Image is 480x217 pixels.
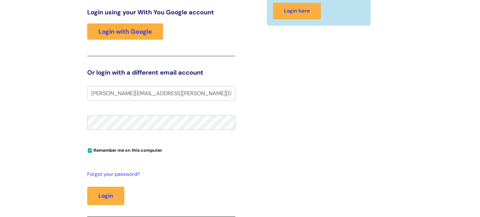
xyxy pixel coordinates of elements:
input: Your e-mail address [87,86,235,101]
h3: Or login with a different email account [87,69,235,76]
button: Login [87,187,124,205]
a: Login here [273,3,321,19]
a: Forgot your password? [87,170,232,179]
input: Remember me on this computer [88,149,92,153]
a: Login with Google [87,23,163,40]
div: You can uncheck this option if you're logging in from a shared device [87,145,235,155]
label: Remember me on this computer [87,146,162,153]
h3: Login using your With You Google account [87,8,235,16]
